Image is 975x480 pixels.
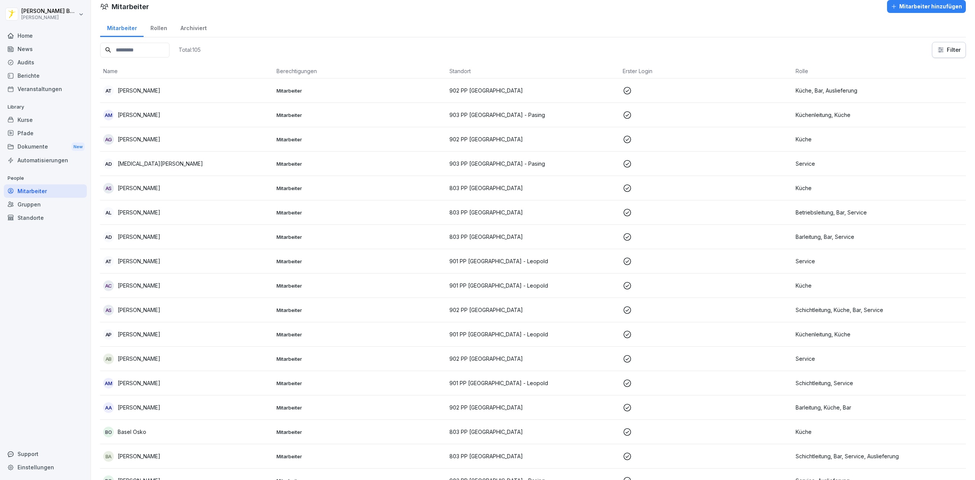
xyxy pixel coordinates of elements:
p: 803 PP [GEOGRAPHIC_DATA] [449,233,617,241]
a: News [4,42,87,56]
p: Service [796,355,963,363]
th: Erster Login [620,64,793,78]
a: Mitarbeiter [4,184,87,198]
p: Küchenleitung, Küche [796,111,963,119]
div: AM [103,110,114,120]
button: Filter [932,42,965,58]
p: Mitarbeiter [277,404,444,411]
p: Barleitung, Küche, Bar [796,403,963,411]
p: Schichtleitung, Küche, Bar, Service [796,306,963,314]
a: Archiviert [174,18,213,37]
p: [PERSON_NAME] [118,452,160,460]
div: Mitarbeiter [100,18,144,37]
div: AG [103,134,114,145]
p: People [4,172,87,184]
a: Veranstaltungen [4,82,87,96]
p: [PERSON_NAME] [118,330,160,338]
p: Schichtleitung, Service [796,379,963,387]
p: 902 PP [GEOGRAPHIC_DATA] [449,403,617,411]
div: Filter [937,46,961,54]
div: Dokumente [4,140,87,154]
p: Service [796,257,963,265]
th: Berechtigungen [273,64,447,78]
div: AP [103,329,114,340]
p: Küchenleitung, Küche [796,330,963,338]
p: Betriebsleitung, Bar, Service [796,208,963,216]
p: [PERSON_NAME] [118,135,160,143]
p: Mitarbeiter [277,282,444,289]
p: 901 PP [GEOGRAPHIC_DATA] - Leopold [449,330,617,338]
p: Mitarbeiter [277,307,444,314]
a: Pfade [4,126,87,140]
p: [PERSON_NAME] [21,15,77,20]
p: Mitarbeiter [277,112,444,118]
p: [PERSON_NAME] [118,403,160,411]
p: 901 PP [GEOGRAPHIC_DATA] - Leopold [449,379,617,387]
p: Mitarbeiter [277,258,444,265]
a: Gruppen [4,198,87,211]
p: Mitarbeiter [277,209,444,216]
a: Berichte [4,69,87,82]
p: 902 PP [GEOGRAPHIC_DATA] [449,86,617,94]
p: Mitarbeiter [277,87,444,94]
a: Rollen [144,18,174,37]
p: Library [4,101,87,113]
p: 803 PP [GEOGRAPHIC_DATA] [449,428,617,436]
p: [PERSON_NAME] [118,184,160,192]
p: Basel Osko [118,428,146,436]
p: 903 PP [GEOGRAPHIC_DATA] - Pasing [449,160,617,168]
p: [PERSON_NAME] [118,282,160,290]
p: [PERSON_NAME] [118,379,160,387]
p: [PERSON_NAME] [118,111,160,119]
a: DokumenteNew [4,140,87,154]
a: Kurse [4,113,87,126]
div: AT [103,256,114,267]
th: Standort [446,64,620,78]
p: [PERSON_NAME] [118,306,160,314]
a: Einstellungen [4,461,87,474]
div: Support [4,447,87,461]
p: Küche [796,282,963,290]
p: Küche [796,184,963,192]
div: Mitarbeiter hinzufügen [891,2,962,11]
p: [PERSON_NAME] Bogomolec [21,8,77,14]
a: Automatisierungen [4,154,87,167]
p: Küche [796,428,963,436]
div: BO [103,427,114,437]
p: 903 PP [GEOGRAPHIC_DATA] - Pasing [449,111,617,119]
p: Service [796,160,963,168]
p: 803 PP [GEOGRAPHIC_DATA] [449,184,617,192]
div: AD [103,158,114,169]
div: AC [103,280,114,291]
div: AS [103,305,114,315]
p: [PERSON_NAME] [118,208,160,216]
p: Total: 105 [179,46,201,53]
p: 902 PP [GEOGRAPHIC_DATA] [449,135,617,143]
p: Mitarbeiter [277,234,444,240]
p: 901 PP [GEOGRAPHIC_DATA] - Leopold [449,257,617,265]
p: Mitarbeiter [277,429,444,435]
p: [PERSON_NAME] [118,355,160,363]
div: Standorte [4,211,87,224]
p: Mitarbeiter [277,331,444,338]
p: [PERSON_NAME] [118,233,160,241]
div: AD [103,232,114,242]
p: 803 PP [GEOGRAPHIC_DATA] [449,208,617,216]
p: Mitarbeiter [277,380,444,387]
p: Mitarbeiter [277,453,444,460]
p: [PERSON_NAME] [118,86,160,94]
p: 803 PP [GEOGRAPHIC_DATA] [449,452,617,460]
a: Audits [4,56,87,69]
p: Küche [796,135,963,143]
div: AL [103,207,114,218]
p: 902 PP [GEOGRAPHIC_DATA] [449,355,617,363]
